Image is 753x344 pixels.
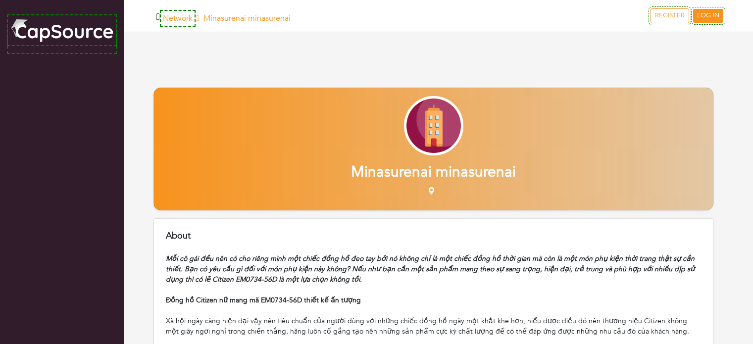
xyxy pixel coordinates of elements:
[166,316,701,337] div: Xã hội ngày càng hiện đại vậy nên tiêu chuẩn của người dùng với những chiếc đồng hồ ngày một khắt...
[166,254,695,284] em: Mỗi cô gái đều nên có cho riêng mình một chiếc đồng hồ đeo tay bởi nó không chỉ là một chiếc đồng...
[693,9,723,23] a: LOG IN
[651,8,689,23] a: REGISTER
[166,231,701,242] h5: About
[10,17,114,43] img: cap_logo.png
[154,163,713,181] h2: Minasurenai minasurenai
[166,295,361,305] strong: Đồng hồ Citizen nữ mang mã EM0734-56D thiết kế ấn tượng
[163,13,193,24] a: Network
[163,14,291,23] h5: Minasurenai minasurenai
[404,96,463,155] img: Company-Icon-7f8a26afd1715722aa5ae9dc11300c11ceeb4d32eda0db0d61c21d11b95ecac6.png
